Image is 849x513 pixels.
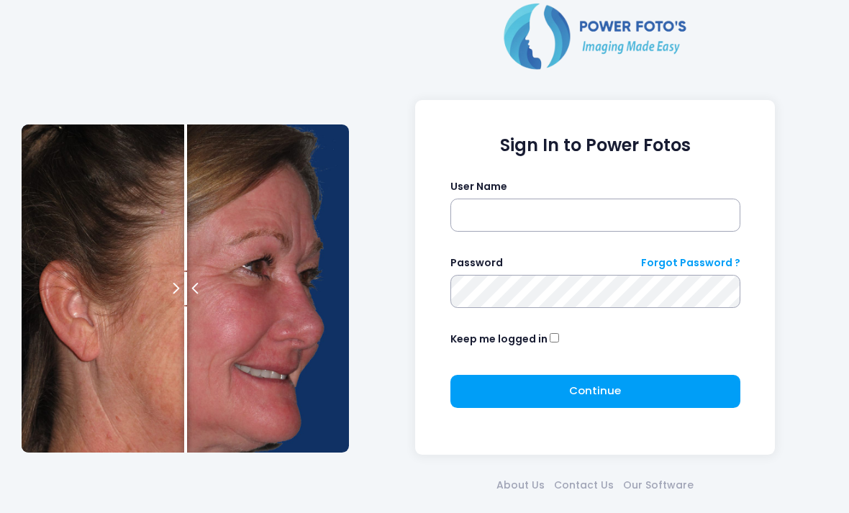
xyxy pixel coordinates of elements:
a: Forgot Password ? [641,255,740,271]
label: Keep me logged in [450,332,548,347]
h1: Sign In to Power Fotos [450,135,740,156]
span: Continue [569,383,621,398]
label: Password [450,255,503,271]
a: Contact Us [550,478,619,493]
a: Our Software [619,478,699,493]
a: About Us [492,478,550,493]
button: Continue [450,375,740,408]
label: User Name [450,179,507,194]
